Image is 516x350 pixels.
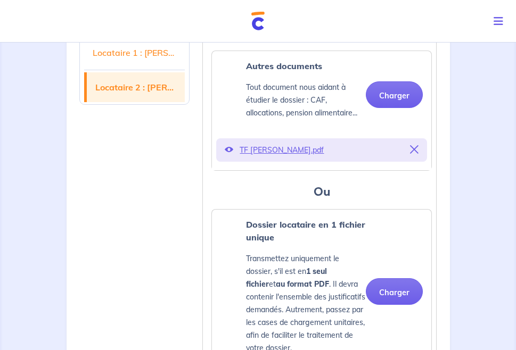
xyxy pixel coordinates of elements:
button: Charger [366,278,423,305]
button: Charger [366,81,423,108]
a: Locataire 2 : [PERSON_NAME] [87,72,185,102]
a: Locataire 1 : [PERSON_NAME] [84,38,185,68]
strong: Dossier locataire en 1 fichier unique [246,219,365,243]
button: Voir [225,143,233,157]
p: Tout document nous aidant à étudier le dossier : CAF, allocations, pension alimentaire... [246,81,366,119]
p: TF [PERSON_NAME].pdf [240,143,404,157]
img: Cautioneo [251,12,265,30]
div: categoryName: other, userCategory: cdi [211,51,432,171]
button: Toggle navigation [485,7,516,35]
h3: Ou [211,184,432,201]
strong: au format PDF [276,279,329,289]
button: Supprimer [410,143,419,157]
strong: Autres documents [246,61,322,71]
